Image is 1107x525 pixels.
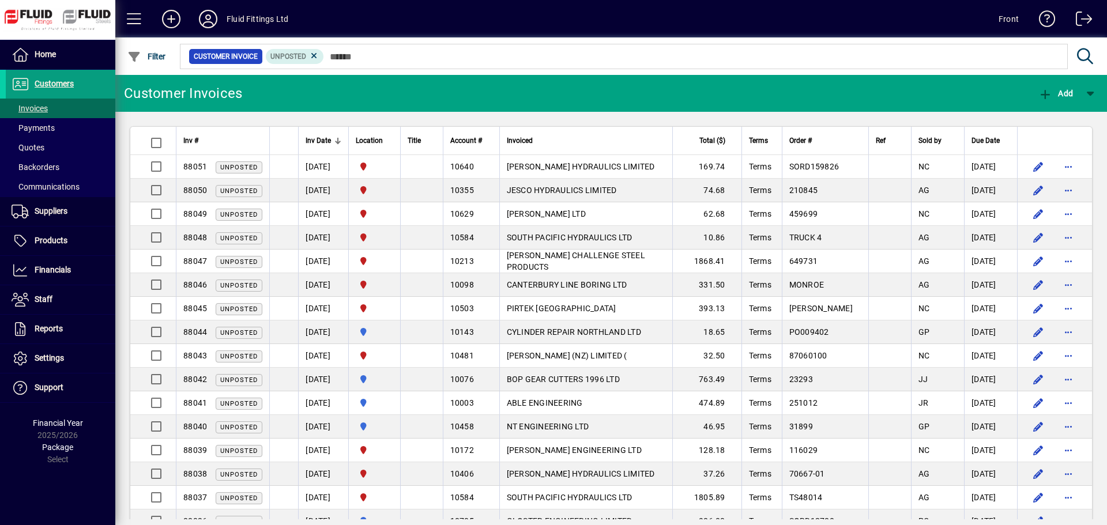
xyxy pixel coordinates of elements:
button: Edit [1029,157,1048,176]
span: Filter [127,52,166,61]
span: 649731 [789,256,818,266]
span: Unposted [220,164,258,171]
span: CHRISTCHURCH [356,278,393,291]
td: [DATE] [964,439,1017,462]
button: Add [153,9,190,29]
span: Terms [749,304,771,313]
span: Invoices [12,104,48,113]
td: [DATE] [298,155,348,179]
div: Account # [450,134,492,147]
span: AG [918,233,930,242]
span: Unposted [220,471,258,478]
span: 88039 [183,445,207,455]
span: JESCO HYDRAULICS LIMITED [507,186,617,195]
span: Unposted [220,353,258,360]
span: CHRISTCHURCH [356,444,393,456]
span: TS48014 [789,493,823,502]
div: Order # [789,134,861,147]
td: [DATE] [964,250,1017,273]
td: [DATE] [298,250,348,273]
span: Payments [12,123,55,133]
span: 88047 [183,256,207,266]
td: [DATE] [964,391,1017,415]
button: Edit [1029,464,1048,483]
a: Backorders [6,157,115,177]
span: Ref [876,134,886,147]
span: MONROE [789,280,824,289]
button: More options [1059,346,1078,365]
span: AG [918,186,930,195]
td: 331.50 [672,273,741,297]
span: Unposted [220,424,258,431]
button: More options [1059,441,1078,459]
span: CHRISTCHURCH [356,491,393,504]
span: NC [918,209,930,218]
span: Location [356,134,383,147]
span: Unposted [220,329,258,337]
button: More options [1059,488,1078,507]
span: AUCKLAND [356,373,393,386]
span: [PERSON_NAME] HYDRAULICS LIMITED [507,469,655,478]
button: Edit [1029,228,1048,247]
button: More options [1059,252,1078,270]
div: Total ($) [680,134,736,147]
span: AUCKLAND [356,396,393,409]
span: Terms [749,469,771,478]
span: AG [918,256,930,266]
td: [DATE] [964,202,1017,226]
td: [DATE] [964,297,1017,320]
span: Products [35,236,67,245]
button: More options [1059,370,1078,388]
span: AG [918,493,930,502]
button: More options [1059,228,1078,247]
button: Edit [1029,275,1048,294]
td: 32.50 [672,344,741,368]
span: Unposted [220,494,258,502]
span: Customer Invoice [194,51,258,62]
span: NC [918,445,930,455]
span: 459699 [789,209,818,218]
td: [DATE] [298,202,348,226]
button: More options [1059,275,1078,294]
div: Ref [876,134,904,147]
span: Reports [35,324,63,333]
span: 10481 [450,351,474,360]
td: 18.65 [672,320,741,344]
span: 10458 [450,422,474,431]
span: AG [918,469,930,478]
span: 88038 [183,469,207,478]
span: 88042 [183,375,207,384]
td: 474.89 [672,391,741,415]
td: [DATE] [298,226,348,250]
div: Due Date [972,134,1010,147]
span: 10584 [450,233,474,242]
span: NC [918,351,930,360]
td: 46.95 [672,415,741,439]
span: Due Date [972,134,1000,147]
td: [DATE] [298,344,348,368]
button: Edit [1029,205,1048,223]
span: Unposted [220,258,258,266]
a: Knowledge Base [1030,2,1056,40]
div: Front [999,10,1019,28]
a: Communications [6,177,115,197]
span: Inv Date [306,134,331,147]
a: Home [6,40,115,69]
a: Suppliers [6,197,115,226]
a: Quotes [6,138,115,157]
a: Support [6,373,115,402]
span: 10406 [450,469,474,478]
div: Fluid Fittings Ltd [227,10,288,28]
span: CHRISTCHURCH [356,160,393,173]
span: Unposted [270,52,306,61]
span: Unposted [220,282,258,289]
span: Terms [749,493,771,502]
span: Financials [35,265,71,274]
span: 10098 [450,280,474,289]
span: Unposted [220,400,258,407]
span: [PERSON_NAME] (NZ) LIMITED ( [507,351,627,360]
button: More options [1059,205,1078,223]
td: [DATE] [298,391,348,415]
td: [DATE] [298,486,348,509]
span: Terms [749,162,771,171]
